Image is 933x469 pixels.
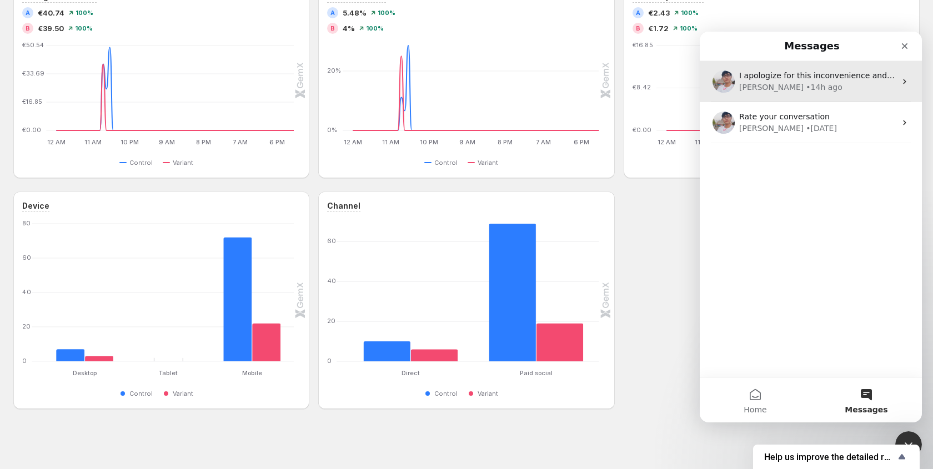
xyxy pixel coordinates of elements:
text: 9 AM [159,138,175,146]
iframe: Intercom live chat [700,32,922,422]
rect: Control 0 [140,334,168,361]
rect: Control 10 [364,315,411,361]
text: 11 AM [84,138,102,146]
text: 20% [327,67,341,74]
text: 40 [22,288,31,296]
span: €40.74 [38,7,64,18]
text: 12 AM [344,138,362,146]
g: Desktop: Control 7,Variant 3 [43,224,127,361]
rect: Variant 19 [536,297,584,361]
h2: A [330,9,335,16]
text: 0 [327,357,332,365]
span: Home [44,374,67,382]
span: Control [434,158,458,167]
text: 12 AM [657,138,675,146]
text: 8 PM [196,138,211,146]
text: Mobile [242,369,262,377]
h3: Channel [327,200,360,211]
span: 5.48% [343,7,367,18]
button: Variant [163,387,198,400]
button: Show survey - Help us improve the detailed report for A/B campaigns [764,450,909,463]
span: Variant [173,389,193,398]
text: 6 PM [574,138,589,146]
text: 8 PM [498,138,513,146]
rect: Control 69 [489,224,536,361]
span: Rate your conversation [39,80,130,89]
text: 40 [327,277,336,285]
span: Messages [145,374,188,382]
text: €0.00 [22,126,41,134]
g: Direct: Control 10,Variant 6 [348,224,474,361]
span: €2.43 [648,7,670,18]
text: 10 PM [121,138,139,146]
div: • 14h ago [106,50,142,62]
span: 100 % [366,25,384,32]
text: 11 AM [383,138,400,146]
div: • [DATE] [106,91,137,103]
g: Mobile: Control 72,Variant 22 [210,224,294,361]
h2: B [26,25,30,32]
span: Variant [173,158,193,167]
span: €1.72 [648,23,669,34]
text: €33.69 [22,69,44,77]
rect: Variant 22 [252,297,280,361]
span: Variant [478,389,498,398]
button: Control [119,387,157,400]
span: Control [129,389,153,398]
text: 9 AM [459,138,475,146]
span: 100 % [378,9,395,16]
button: Control [424,387,462,400]
rect: Variant 6 [411,322,458,361]
text: Tablet [159,369,178,377]
text: Paid social [520,369,553,377]
h2: B [330,25,335,32]
span: Control [129,158,153,167]
h2: B [636,25,640,32]
button: Variant [468,387,503,400]
h2: A [636,9,640,16]
span: I apologize for this inconvenience and sincerely appreciate your understanding. [39,39,350,48]
span: 100 % [680,25,698,32]
h3: Device [22,200,49,211]
span: 100 % [76,9,93,16]
text: €0.00 [633,126,651,134]
text: 20 [22,322,31,330]
span: Control [434,389,458,398]
text: Direct [402,369,420,377]
text: 0% [327,126,337,134]
span: 100 % [681,9,699,16]
text: 80 [22,219,31,227]
iframe: Intercom live chat [895,431,922,458]
text: 60 [327,237,336,245]
button: Variant [468,156,503,169]
rect: Control 72 [224,224,252,361]
rect: Variant 0 [168,334,197,361]
text: 12 AM [47,138,66,146]
text: 60 [22,254,31,261]
text: €16.85 [633,41,653,49]
text: 20 [327,317,335,325]
text: 6 PM [269,138,285,146]
button: Messages [111,346,222,391]
h2: A [26,9,30,16]
span: Variant [478,158,498,167]
rect: Variant 3 [85,330,113,361]
text: Desktop [73,369,97,377]
button: Control [119,156,157,169]
g: Tablet: Control 0,Variant 0 [127,224,210,361]
text: 7 AM [233,138,248,146]
span: €39.50 [38,23,64,34]
text: €8.42 [633,84,651,92]
button: Control [424,156,462,169]
div: [PERSON_NAME] [39,50,104,62]
rect: Control 7 [56,322,84,361]
g: Paid social: Control 69,Variant 19 [474,224,599,361]
span: 100 % [75,25,93,32]
text: 0 [22,357,27,365]
div: [PERSON_NAME] [39,91,104,103]
img: Profile image for Antony [13,80,35,102]
text: €50.54 [22,41,44,49]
